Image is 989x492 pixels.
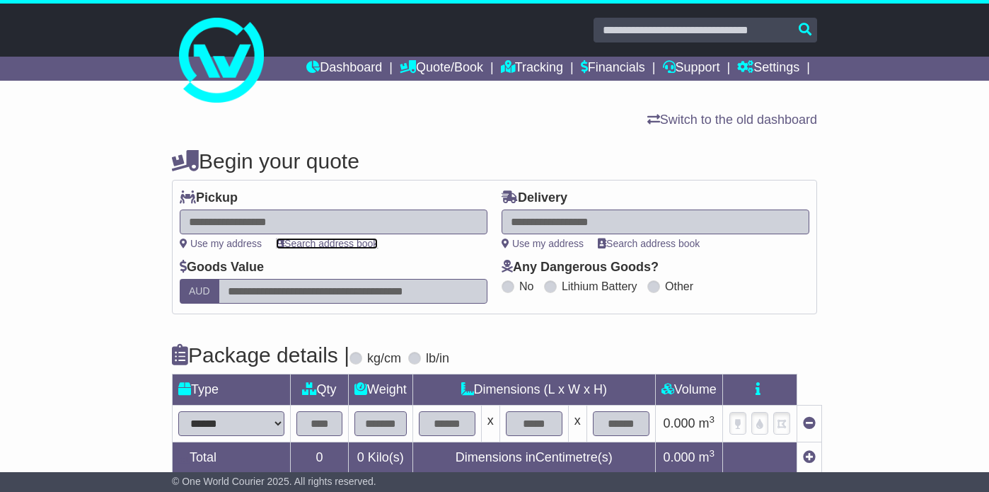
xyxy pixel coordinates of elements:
[655,374,722,406] td: Volume
[502,190,567,206] label: Delivery
[665,280,693,293] label: Other
[519,280,533,293] label: No
[699,416,715,430] span: m
[349,374,413,406] td: Weight
[803,450,816,464] a: Add new item
[276,238,378,249] a: Search address book
[172,476,376,487] span: © One World Courier 2025. All rights reserved.
[647,113,817,127] a: Switch to the old dashboard
[180,279,219,304] label: AUD
[367,351,401,367] label: kg/cm
[737,57,799,81] a: Settings
[663,57,720,81] a: Support
[349,442,413,474] td: Kilo(s)
[699,450,715,464] span: m
[581,57,645,81] a: Financials
[663,450,695,464] span: 0.000
[501,57,563,81] a: Tracking
[502,238,584,249] a: Use my address
[710,448,715,459] sup: 3
[172,149,817,173] h4: Begin your quote
[426,351,449,367] label: lb/in
[481,406,499,442] td: x
[568,406,586,442] td: x
[291,442,349,474] td: 0
[562,280,637,293] label: Lithium Battery
[502,260,659,275] label: Any Dangerous Goods?
[172,343,349,367] h4: Package details |
[663,416,695,430] span: 0.000
[710,414,715,425] sup: 3
[180,190,238,206] label: Pickup
[180,260,264,275] label: Goods Value
[400,57,483,81] a: Quote/Book
[306,57,382,81] a: Dashboard
[357,450,364,464] span: 0
[180,238,262,249] a: Use my address
[173,374,291,406] td: Type
[803,416,816,430] a: Remove this item
[412,374,655,406] td: Dimensions (L x W x H)
[291,374,349,406] td: Qty
[598,238,700,249] a: Search address book
[412,442,655,474] td: Dimensions in Centimetre(s)
[173,442,291,474] td: Total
